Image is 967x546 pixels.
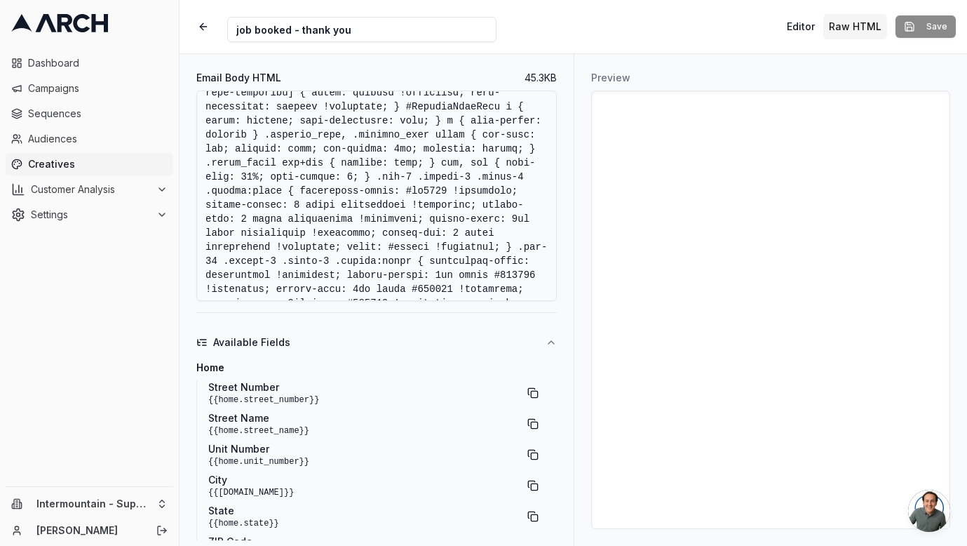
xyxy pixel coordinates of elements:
[6,77,173,100] a: Campaigns
[6,52,173,74] a: Dashboard
[36,524,141,538] a: [PERSON_NAME]
[31,182,151,197] span: Customer Analysis
[208,411,309,425] span: Street Name
[36,498,151,510] span: Intermountain - Superior Water & Air
[823,14,887,39] button: Toggle custom HTML
[591,71,951,85] h3: Preview
[592,91,950,528] iframe: Preview for job booked - thank you
[208,456,309,467] code: {{home.unit_number}}
[6,102,173,125] a: Sequences
[196,91,557,301] textarea: <!LOREMIP dolo> <sita conse:a="eli:seddoei-temporinc-utl:etd" magna:a="eni:adminim-veniamqui-nos:...
[213,335,290,349] span: Available Fields
[208,487,294,498] code: {{[DOMAIN_NAME]}}
[28,107,168,121] span: Sequences
[208,473,294,487] span: City
[208,518,279,529] code: {{home.state}}
[208,425,309,437] code: {{home.street_name}}
[227,17,496,42] input: Internal Creative Name
[196,361,546,375] h4: home
[28,132,168,146] span: Audiences
[208,504,279,518] span: State
[208,394,319,406] code: {{home.street_number}}
[196,73,281,83] label: Email Body HTML
[208,442,309,456] span: Unit Number
[28,56,168,70] span: Dashboard
[196,324,557,361] button: Available Fields
[6,128,173,150] a: Audiences
[28,157,168,171] span: Creatives
[152,521,172,540] button: Log out
[781,14,820,39] button: Toggle editor
[31,208,151,222] span: Settings
[6,153,173,175] a: Creatives
[28,81,168,95] span: Campaigns
[6,493,173,515] button: Intermountain - Superior Water & Air
[6,204,173,226] button: Settings
[208,380,319,394] span: Street Number
[908,490,950,532] div: Open chat
[525,71,557,85] span: 45.3 KB
[6,178,173,201] button: Customer Analysis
